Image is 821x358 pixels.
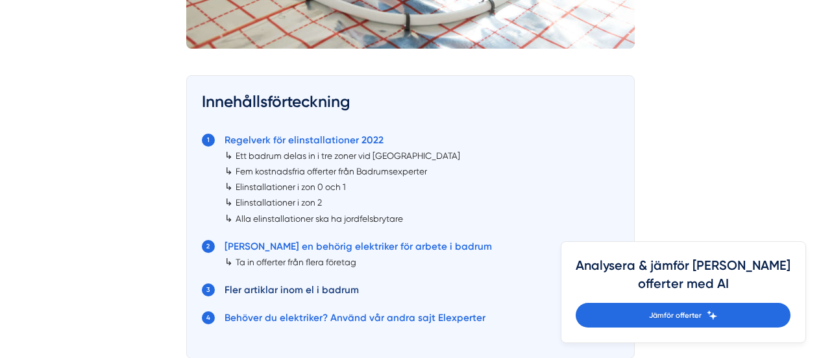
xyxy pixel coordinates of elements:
[649,309,702,321] span: Jämför offerter
[225,213,233,224] span: ↳
[225,284,359,296] a: Fler artiklar inom el i badrum
[225,256,233,268] span: ↳
[202,91,620,119] h3: Innehållsförteckning
[225,134,384,146] a: Regelverk för elinstallationer 2022
[236,182,346,192] a: Elinstallationer i zon 0 och 1
[225,165,233,177] span: ↳
[225,241,492,252] a: [PERSON_NAME] en behörig elektriker för arbete i badrum
[236,197,322,208] a: Elinstallationer i zon 2
[236,257,356,267] a: Ta in offerter från flera företag
[225,150,233,161] span: ↳
[225,181,233,193] span: ↳
[236,213,403,224] a: Alla elinstallationer ska ha jordfelsbrytare
[225,197,233,208] span: ↳
[576,303,790,328] a: Jämför offerter
[225,312,485,324] a: Behöver du elektriker? Använd vår andra sajt Elexperter
[236,150,460,161] a: Ett badrum delas in i tre zoner vid [GEOGRAPHIC_DATA]
[236,166,427,176] a: Fem kostnadsfria offerter från Badrumsexperter
[576,257,790,303] h4: Analysera & jämför [PERSON_NAME] offerter med AI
